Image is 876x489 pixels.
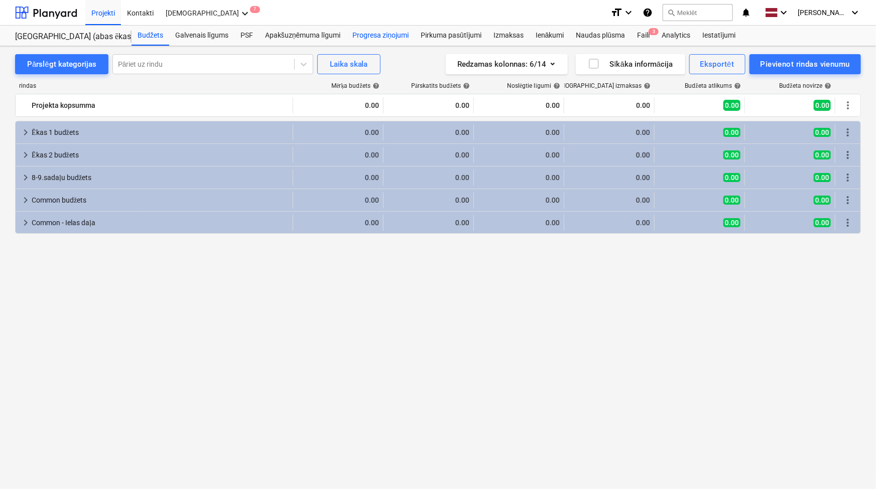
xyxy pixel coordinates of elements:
[169,26,234,46] a: Galvenais līgums
[723,100,740,111] span: 0.00
[297,128,379,136] div: 0.00
[530,26,570,46] a: Ienākumi
[842,194,854,206] span: Vairāk darbību
[20,172,32,184] span: keyboard_arrow_right
[826,441,876,489] iframe: Chat Widget
[487,26,530,46] a: Izmaksas
[331,82,380,90] div: Mērķa budžets
[478,128,560,136] div: 0.00
[551,82,560,89] span: help
[814,196,831,205] span: 0.00
[568,174,650,182] div: 0.00
[568,151,650,159] div: 0.00
[649,28,659,35] span: 3
[478,97,560,113] div: 0.00
[388,128,469,136] div: 0.00
[780,82,831,90] div: Budžeta novirze
[642,82,651,89] span: help
[588,58,673,71] div: Sīkāka informācija
[317,54,381,74] button: Laika skala
[551,82,651,90] div: [DEMOGRAPHIC_DATA] izmaksas
[507,82,560,90] div: Noslēgtie līgumi
[568,196,650,204] div: 0.00
[32,192,289,208] div: Common budžets
[297,196,379,204] div: 0.00
[388,151,469,159] div: 0.00
[250,6,260,13] span: 7
[749,54,861,74] button: Pievienot rindas vienumu
[415,26,487,46] a: Pirkuma pasūtījumi
[297,219,379,227] div: 0.00
[388,97,469,113] div: 0.00
[478,196,560,204] div: 0.00
[696,26,741,46] a: Iestatījumi
[689,54,745,74] button: Eksportēt
[32,124,289,140] div: Ēkas 1 budžets
[814,150,831,159] span: 0.00
[631,26,656,46] div: Faili
[723,150,740,159] span: 0.00
[388,174,469,182] div: 0.00
[370,82,380,89] span: help
[568,219,650,227] div: 0.00
[461,82,470,89] span: help
[723,196,740,205] span: 0.00
[842,99,854,111] span: Vairāk darbību
[32,97,289,113] div: Projekta kopsumma
[798,9,848,17] span: [PERSON_NAME]
[570,26,632,46] a: Naudas plūsma
[20,126,32,138] span: keyboard_arrow_right
[568,97,650,113] div: 0.00
[723,128,740,137] span: 0.00
[458,58,556,71] div: Redzamas kolonnas : 6/14
[656,26,696,46] a: Analytics
[297,151,379,159] div: 0.00
[814,173,831,182] span: 0.00
[446,54,568,74] button: Redzamas kolonnas:6/14
[32,215,289,231] div: Common - Ielas daļa
[411,82,470,90] div: Pārskatīts budžets
[842,126,854,138] span: Vairāk darbību
[20,149,32,161] span: keyboard_arrow_right
[842,217,854,229] span: Vairāk darbību
[842,172,854,184] span: Vairāk darbību
[667,9,675,17] span: search
[234,26,259,46] div: PSF
[20,217,32,229] span: keyboard_arrow_right
[478,174,560,182] div: 0.00
[814,100,831,111] span: 0.00
[732,82,741,89] span: help
[32,147,289,163] div: Ēkas 2 budžets
[568,128,650,136] div: 0.00
[478,219,560,227] div: 0.00
[32,170,289,186] div: 8-9.sadaļu budžets
[685,82,741,90] div: Budžeta atlikums
[761,58,850,71] div: Pievienot rindas vienumu
[259,26,346,46] a: Apakšuzņēmuma līgumi
[814,128,831,137] span: 0.00
[132,26,169,46] a: Budžets
[814,218,831,227] span: 0.00
[20,194,32,206] span: keyboard_arrow_right
[27,58,96,71] div: Pārslēgt kategorijas
[610,7,622,19] i: format_size
[741,7,751,19] i: notifications
[643,7,653,19] i: Zināšanu pamats
[297,97,379,113] div: 0.00
[346,26,415,46] a: Progresa ziņojumi
[700,58,734,71] div: Eksportēt
[15,32,119,42] div: [GEOGRAPHIC_DATA] (abas ēkas - PRJ2002936 un PRJ2002937) 2601965
[842,149,854,161] span: Vairāk darbību
[15,54,108,74] button: Pārslēgt kategorijas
